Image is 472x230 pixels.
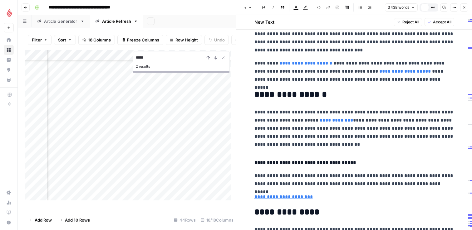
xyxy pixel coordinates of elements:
[171,215,198,225] div: 44 Rows
[4,75,14,85] a: Your Data
[28,35,52,45] button: Filter
[136,63,227,70] div: 2 results
[127,37,159,43] span: Freeze Columns
[58,37,66,43] span: Sort
[56,215,94,225] button: Add 10 Rows
[425,18,454,26] button: Accept All
[88,37,111,43] span: 18 Columns
[402,19,419,25] span: Reject All
[175,37,198,43] span: Row Height
[65,217,90,223] span: Add 10 Rows
[4,7,15,18] img: Lightspeed Logo
[4,208,14,218] a: Learning Hub
[4,45,14,55] a: Browse
[4,188,14,198] a: Settings
[385,3,418,12] button: 3 438 words
[90,15,143,27] a: Article Refresh
[32,37,42,43] span: Filter
[102,18,131,24] div: Article Refresh
[204,35,229,45] button: Undo
[25,215,56,225] button: Add Row
[394,18,422,26] button: Reject All
[78,35,115,45] button: 18 Columns
[254,19,274,25] h2: New Text
[4,35,14,45] a: Home
[166,35,202,45] button: Row Height
[4,65,14,75] a: Opportunities
[4,198,14,208] a: Usage
[212,54,219,61] button: Next Result
[54,35,76,45] button: Sort
[4,5,14,21] button: Workspace: Lightspeed
[117,35,163,45] button: Freeze Columns
[214,37,225,43] span: Undo
[4,55,14,65] a: Insights
[32,15,90,27] a: Article Generator
[388,5,409,10] span: 3 438 words
[198,215,236,225] div: 18/18 Columns
[35,217,52,223] span: Add Row
[44,18,78,24] div: Article Generator
[4,218,14,228] button: Help + Support
[219,54,227,61] button: Close Search
[204,54,212,61] button: Previous Result
[433,19,451,25] span: Accept All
